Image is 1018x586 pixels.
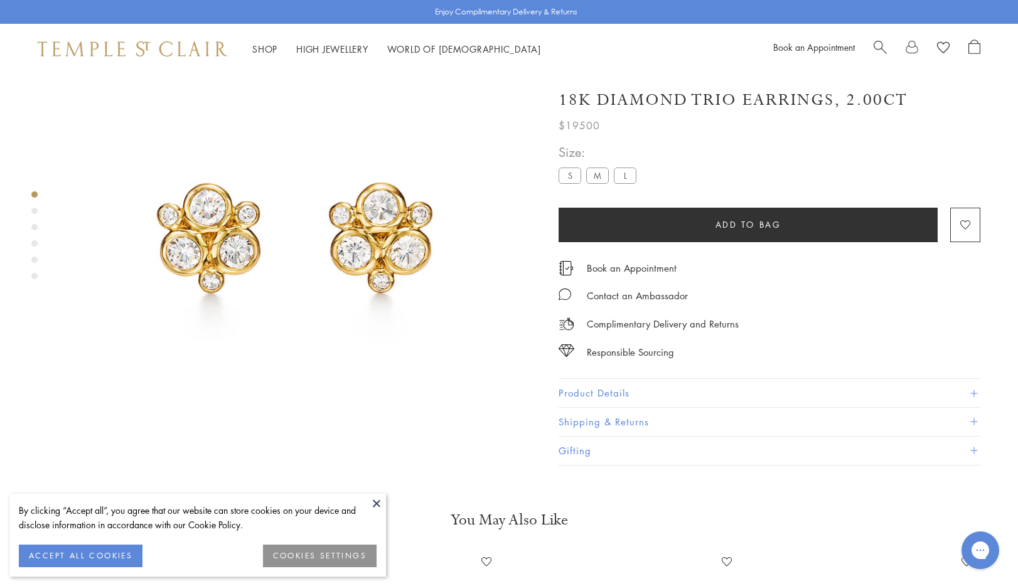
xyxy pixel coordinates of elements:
label: S [559,168,581,184]
img: icon_sourcing.svg [559,344,574,357]
span: $19500 [559,117,600,134]
label: L [614,168,636,184]
img: MessageIcon-01_2.svg [559,288,571,301]
div: Responsible Sourcing [587,344,674,360]
a: Open Shopping Bag [968,40,980,58]
a: Book an Appointment [587,262,677,275]
a: World of [DEMOGRAPHIC_DATA]World of [DEMOGRAPHIC_DATA] [387,43,541,55]
span: Size: [559,142,641,163]
p: Complimentary Delivery and Returns [587,316,739,332]
a: Book an Appointment [773,41,855,53]
iframe: Gorgias live chat messenger [955,527,1005,573]
a: Search [874,40,887,58]
div: Contact an Ambassador [587,288,688,304]
p: Enjoy Complimentary Delivery & Returns [435,6,577,18]
button: COOKIES SETTINGS [263,545,377,567]
button: ACCEPT ALL COOKIES [19,545,142,567]
span: Add to bag [715,218,781,232]
button: Shipping & Returns [559,408,980,437]
div: Product gallery navigation [31,188,38,289]
a: ShopShop [252,43,277,55]
button: Gifting [559,437,980,465]
img: Temple St. Clair [38,41,227,56]
a: View Wishlist [937,40,950,58]
a: High JewelleryHigh Jewellery [296,43,368,55]
img: icon_delivery.svg [559,316,574,332]
nav: Main navigation [252,41,541,57]
div: By clicking “Accept all”, you agree that our website can store cookies on your device and disclos... [19,503,377,532]
button: Add to bag [559,208,938,242]
img: icon_appointment.svg [559,261,574,275]
button: Product Details [559,380,980,408]
h1: 18K Diamond Trio Earrings, 2.00ct [559,89,908,111]
label: M [586,168,609,184]
h3: You May Also Like [50,510,968,530]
